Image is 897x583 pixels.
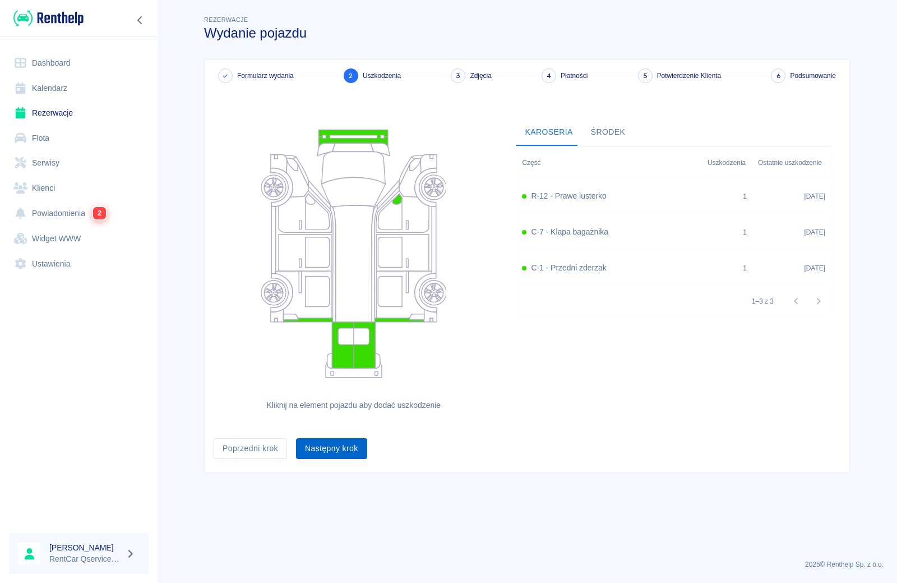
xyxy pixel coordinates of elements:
[9,100,149,126] a: Rezerwacje
[214,438,287,459] button: Poprzedni krok
[49,542,121,553] h6: [PERSON_NAME]
[752,178,831,214] div: [DATE]
[456,70,460,82] span: 3
[752,296,774,306] p: 1–3 z 3
[752,147,831,178] div: Ostatnie uszkodzenie
[9,176,149,201] a: Klienci
[132,13,149,27] button: Zwiń nawigację
[516,147,702,178] div: Część
[702,147,752,178] div: Uszkodzenia
[582,119,635,146] button: Środek
[561,71,588,81] span: Płatności
[49,553,121,565] p: RentCar Qservice Damar Parts
[516,119,581,146] button: Karoseria
[743,263,747,273] div: 1
[223,400,484,411] h6: Kliknij na element pojazdu aby dodać uszkodzenie
[9,150,149,176] a: Serwisy
[743,227,747,237] div: 1
[363,71,401,81] span: Uszkodzenia
[237,71,294,81] span: Formularz wydania
[547,70,551,82] span: 4
[9,251,149,277] a: Ustawienia
[9,9,84,27] a: Renthelp logo
[349,70,353,82] span: 2
[531,190,606,202] h6: R-12 - Prawe lusterko
[9,51,149,76] a: Dashboard
[657,71,722,81] span: Potwierdzenie Klienta
[9,226,149,251] a: Widget WWW
[93,206,106,219] span: 2
[752,214,831,250] div: [DATE]
[522,147,540,178] div: Część
[9,76,149,101] a: Kalendarz
[470,71,491,81] span: Zdjęcia
[752,250,831,286] div: [DATE]
[296,438,367,459] button: Następny krok
[708,147,746,178] div: Uszkodzenia
[790,71,836,81] span: Podsumowanie
[758,147,822,178] div: Ostatnie uszkodzenie
[743,191,747,201] div: 1
[13,9,84,27] img: Renthelp logo
[170,559,884,570] p: 2025 © Renthelp Sp. z o.o.
[531,226,608,238] h6: C-7 - Klapa bagażnika
[204,16,248,23] span: Rezerwacje
[204,25,850,41] h3: Wydanie pojazdu
[9,126,149,151] a: Flota
[643,70,648,82] span: 5
[776,70,780,82] span: 6
[531,262,606,274] h6: C-1 - Przedni zderzak
[9,200,149,226] a: Powiadomienia2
